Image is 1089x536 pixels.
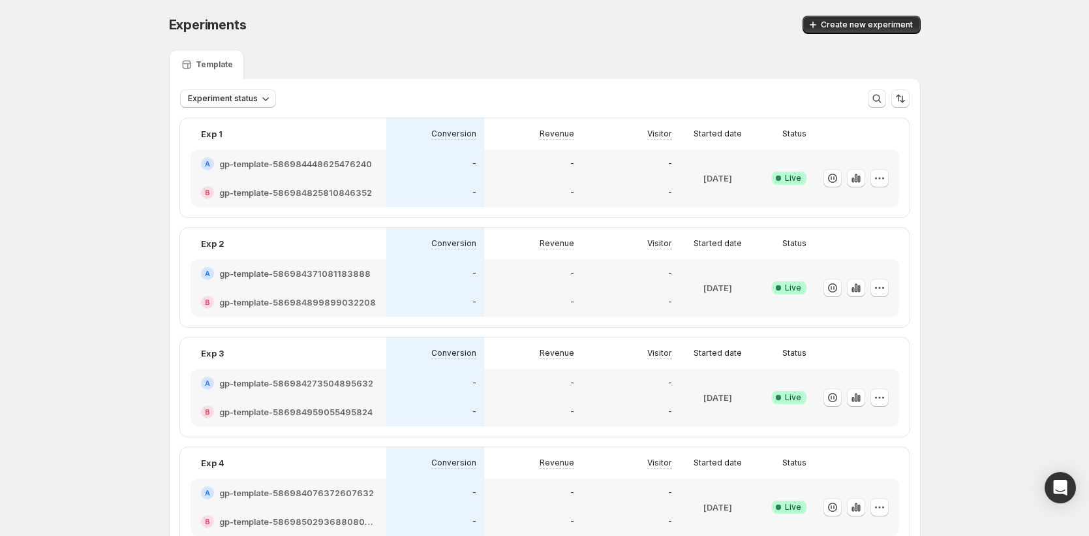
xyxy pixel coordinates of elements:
[540,458,574,468] p: Revenue
[570,378,574,388] p: -
[205,489,210,497] h2: A
[785,392,801,403] span: Live
[647,348,672,358] p: Visitor
[540,129,574,139] p: Revenue
[431,129,476,139] p: Conversion
[472,268,476,279] p: -
[201,347,224,360] p: Exp 3
[570,268,574,279] p: -
[219,486,374,499] h2: gp-template-586984076372607632
[219,296,376,309] h2: gp-template-586984899899032208
[472,516,476,527] p: -
[891,89,910,108] button: Sort the results
[782,458,806,468] p: Status
[219,405,373,418] h2: gp-template-586984959055495824
[570,407,574,417] p: -
[694,238,742,249] p: Started date
[472,159,476,169] p: -
[431,348,476,358] p: Conversion
[668,159,672,169] p: -
[201,237,224,250] p: Exp 2
[782,238,806,249] p: Status
[668,187,672,198] p: -
[219,515,376,528] h2: gp-template-586985029368808080
[570,488,574,498] p: -
[431,458,476,468] p: Conversion
[472,488,476,498] p: -
[205,160,210,168] h2: A
[703,172,732,185] p: [DATE]
[694,129,742,139] p: Started date
[472,297,476,307] p: -
[205,408,210,416] h2: B
[785,283,801,293] span: Live
[647,458,672,468] p: Visitor
[570,516,574,527] p: -
[694,348,742,358] p: Started date
[668,378,672,388] p: -
[570,159,574,169] p: -
[205,270,210,277] h2: A
[785,502,801,512] span: Live
[647,238,672,249] p: Visitor
[472,407,476,417] p: -
[540,238,574,249] p: Revenue
[1045,472,1076,503] div: Open Intercom Messenger
[196,59,233,70] p: Template
[169,17,247,33] span: Experiments
[570,297,574,307] p: -
[647,129,672,139] p: Visitor
[472,187,476,198] p: -
[180,89,276,108] button: Experiment status
[668,516,672,527] p: -
[201,456,224,469] p: Exp 4
[703,281,732,294] p: [DATE]
[219,267,371,280] h2: gp-template-586984371081183888
[785,173,801,183] span: Live
[782,348,806,358] p: Status
[188,93,258,104] span: Experiment status
[668,297,672,307] p: -
[668,488,672,498] p: -
[540,348,574,358] p: Revenue
[205,298,210,306] h2: B
[803,16,921,34] button: Create new experiment
[219,377,373,390] h2: gp-template-586984273504895632
[570,187,574,198] p: -
[703,501,732,514] p: [DATE]
[205,379,210,387] h2: A
[201,127,222,140] p: Exp 1
[668,268,672,279] p: -
[668,407,672,417] p: -
[205,189,210,197] h2: B
[694,458,742,468] p: Started date
[205,518,210,526] h2: B
[782,129,806,139] p: Status
[219,157,372,170] h2: gp-template-586984448625476240
[431,238,476,249] p: Conversion
[219,186,372,199] h2: gp-template-586984825810846352
[821,20,913,30] span: Create new experiment
[703,391,732,404] p: [DATE]
[472,378,476,388] p: -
